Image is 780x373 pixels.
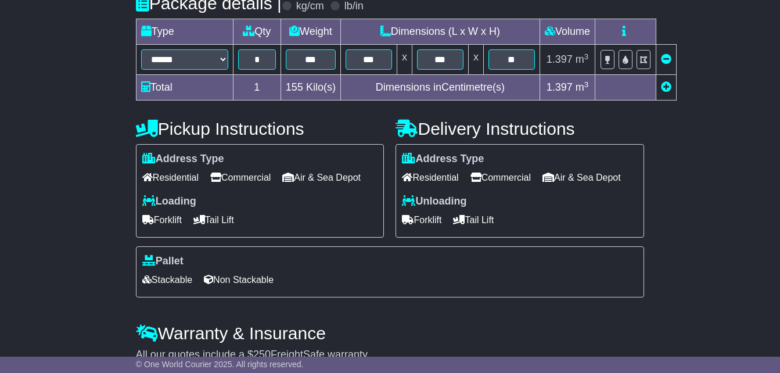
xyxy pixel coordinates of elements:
label: Loading [142,195,196,208]
td: Dimensions in Centimetre(s) [340,75,540,101]
label: Unloading [402,195,466,208]
span: Residential [402,168,458,186]
span: Residential [142,168,199,186]
h4: Warranty & Insurance [136,324,644,343]
span: Commercial [470,168,531,186]
span: Forklift [142,211,182,229]
span: 250 [253,349,271,360]
td: Weight [281,19,340,45]
span: Commercial [210,168,271,186]
h4: Pickup Instructions [136,119,384,138]
h4: Delivery Instructions [396,119,644,138]
span: Air & Sea Depot [542,168,621,186]
td: Dimensions (L x W x H) [340,19,540,45]
sup: 3 [584,80,589,89]
sup: 3 [584,52,589,61]
td: Qty [233,19,281,45]
span: © One World Courier 2025. All rights reserved. [136,360,304,369]
td: Kilo(s) [281,75,340,101]
a: Add new item [661,81,671,93]
span: Tail Lift [453,211,494,229]
td: Type [136,19,233,45]
label: Pallet [142,255,184,268]
label: Address Type [142,153,224,166]
span: 1.397 [547,81,573,93]
span: m [576,81,589,93]
td: x [468,45,483,75]
label: Address Type [402,153,484,166]
span: Tail Lift [193,211,234,229]
span: Non Stackable [204,271,274,289]
div: All our quotes include a $ FreightSafe warranty. [136,349,644,361]
span: 155 [286,81,303,93]
td: Volume [540,19,595,45]
span: Stackable [142,271,192,289]
span: Forklift [402,211,441,229]
td: Total [136,75,233,101]
span: 1.397 [547,53,573,65]
span: m [576,53,589,65]
span: Air & Sea Depot [282,168,361,186]
a: Remove this item [661,53,671,65]
td: 1 [233,75,281,101]
td: x [397,45,412,75]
